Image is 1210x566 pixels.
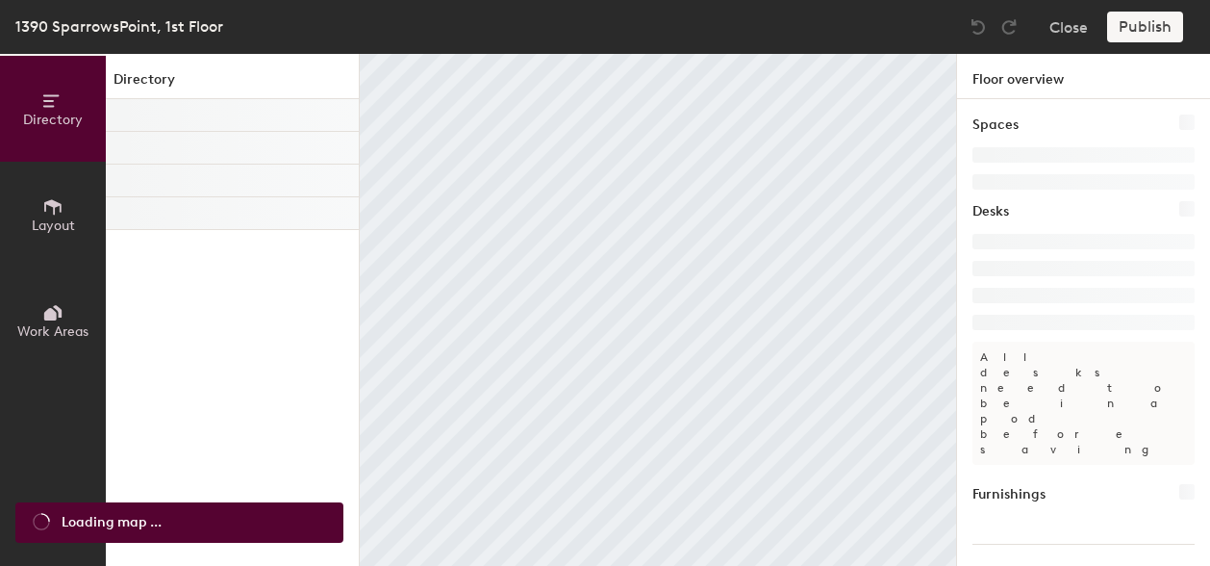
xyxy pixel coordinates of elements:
[972,201,1009,222] h1: Desks
[15,14,223,39] div: 1390 SparrowsPoint, 1st Floor
[957,54,1210,99] h1: Floor overview
[32,218,75,234] span: Layout
[972,484,1046,505] h1: Furnishings
[62,512,162,533] span: Loading map ...
[999,17,1019,37] img: Redo
[23,112,83,128] span: Directory
[17,323,88,340] span: Work Areas
[972,342,1195,465] p: All desks need to be in a pod before saving
[106,69,359,99] h1: Directory
[969,17,988,37] img: Undo
[1049,12,1088,42] button: Close
[972,115,1019,136] h1: Spaces
[360,54,956,566] canvas: Map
